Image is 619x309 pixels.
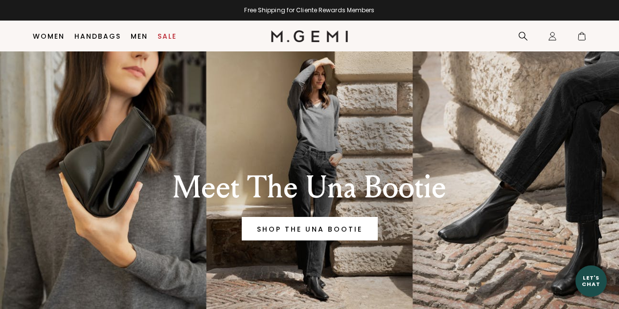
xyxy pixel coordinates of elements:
a: Sale [158,32,177,40]
a: Men [131,32,148,40]
div: Let's Chat [575,275,607,287]
img: M.Gemi [271,30,348,42]
a: Women [33,32,65,40]
div: Meet The Una Bootie [128,170,491,205]
a: Handbags [74,32,121,40]
a: Banner primary button [242,217,378,240]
